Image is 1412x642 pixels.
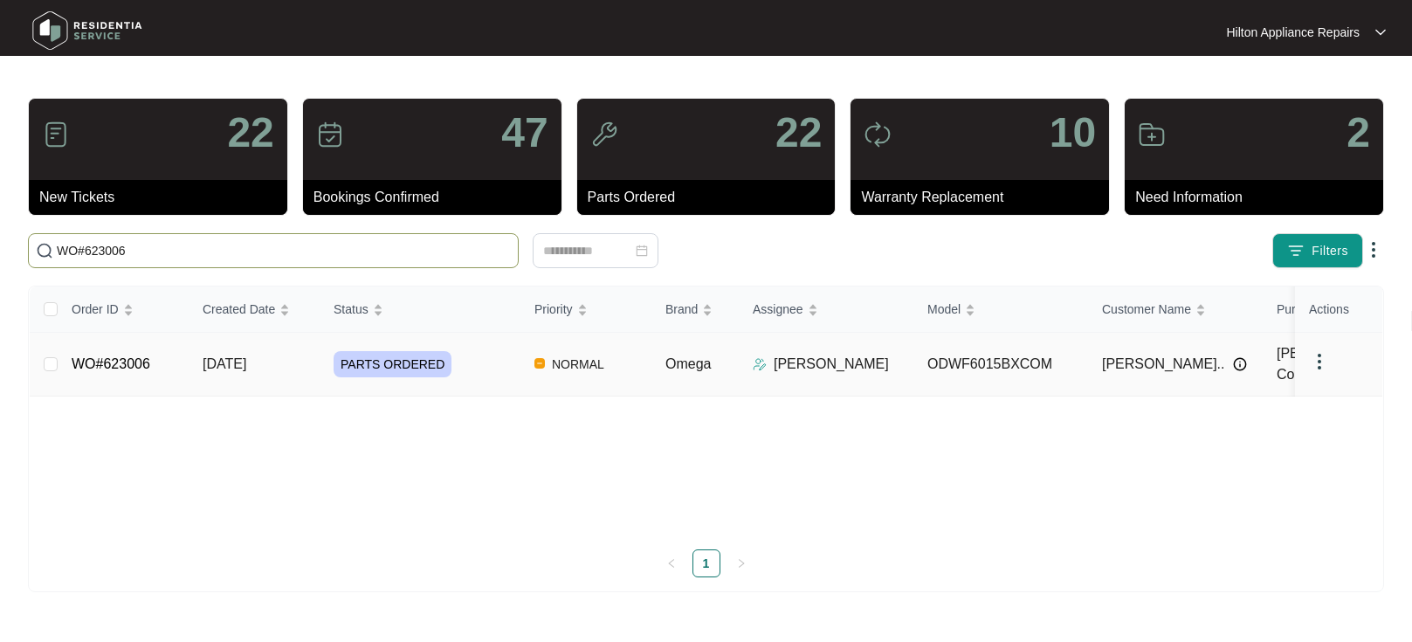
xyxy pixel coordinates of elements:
[1309,351,1330,372] img: dropdown arrow
[334,300,368,319] span: Status
[1233,357,1247,371] img: Info icon
[189,286,320,333] th: Created Date
[501,112,548,154] p: 47
[590,121,618,148] img: icon
[739,286,913,333] th: Assignee
[58,286,189,333] th: Order ID
[692,549,720,577] li: 1
[1226,24,1360,41] p: Hilton Appliance Repairs
[72,300,119,319] span: Order ID
[1347,112,1370,154] p: 2
[534,358,545,369] img: Vercel Logo
[36,242,53,259] img: search-icon
[913,333,1088,397] td: ODWF6015BXCOM
[72,356,150,371] a: WO#623006
[1138,121,1166,148] img: icon
[334,351,451,377] span: PARTS ORDERED
[1277,300,1367,319] span: Purchased From
[26,4,148,57] img: residentia service logo
[927,300,961,319] span: Model
[666,558,677,569] span: left
[864,121,892,148] img: icon
[1277,346,1392,382] span: [PERSON_NAME] Commercial
[534,300,573,319] span: Priority
[774,354,889,375] p: [PERSON_NAME]
[1135,187,1383,208] p: Need Information
[203,300,275,319] span: Created Date
[1102,354,1224,375] span: [PERSON_NAME]..
[313,187,561,208] p: Bookings Confirmed
[665,300,698,319] span: Brand
[727,549,755,577] button: right
[520,286,651,333] th: Priority
[1088,286,1263,333] th: Customer Name
[39,187,287,208] p: New Tickets
[665,356,711,371] span: Omega
[651,286,739,333] th: Brand
[753,300,803,319] span: Assignee
[775,112,822,154] p: 22
[588,187,836,208] p: Parts Ordered
[1375,28,1386,37] img: dropdown arrow
[861,187,1109,208] p: Warranty Replacement
[727,549,755,577] li: Next Page
[1102,300,1191,319] span: Customer Name
[203,356,246,371] span: [DATE]
[736,558,747,569] span: right
[57,241,511,260] input: Search by Order Id, Assignee Name, Customer Name, Brand and Model
[658,549,685,577] li: Previous Page
[320,286,520,333] th: Status
[753,357,767,371] img: Assigner Icon
[693,550,720,576] a: 1
[316,121,344,148] img: icon
[1287,242,1305,259] img: filter icon
[1050,112,1096,154] p: 10
[1363,239,1384,260] img: dropdown arrow
[1295,286,1382,333] th: Actions
[545,354,611,375] span: NORMAL
[42,121,70,148] img: icon
[1312,242,1348,260] span: Filters
[227,112,273,154] p: 22
[913,286,1088,333] th: Model
[658,549,685,577] button: left
[1272,233,1363,268] button: filter iconFilters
